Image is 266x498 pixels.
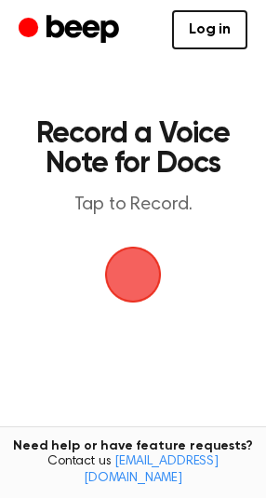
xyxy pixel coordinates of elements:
[33,119,233,179] h1: Record a Voice Note for Docs
[105,247,161,303] img: Beep Logo
[84,455,219,485] a: [EMAIL_ADDRESS][DOMAIN_NAME]
[11,454,255,487] span: Contact us
[19,12,124,48] a: Beep
[33,194,233,217] p: Tap to Record.
[172,10,247,49] a: Log in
